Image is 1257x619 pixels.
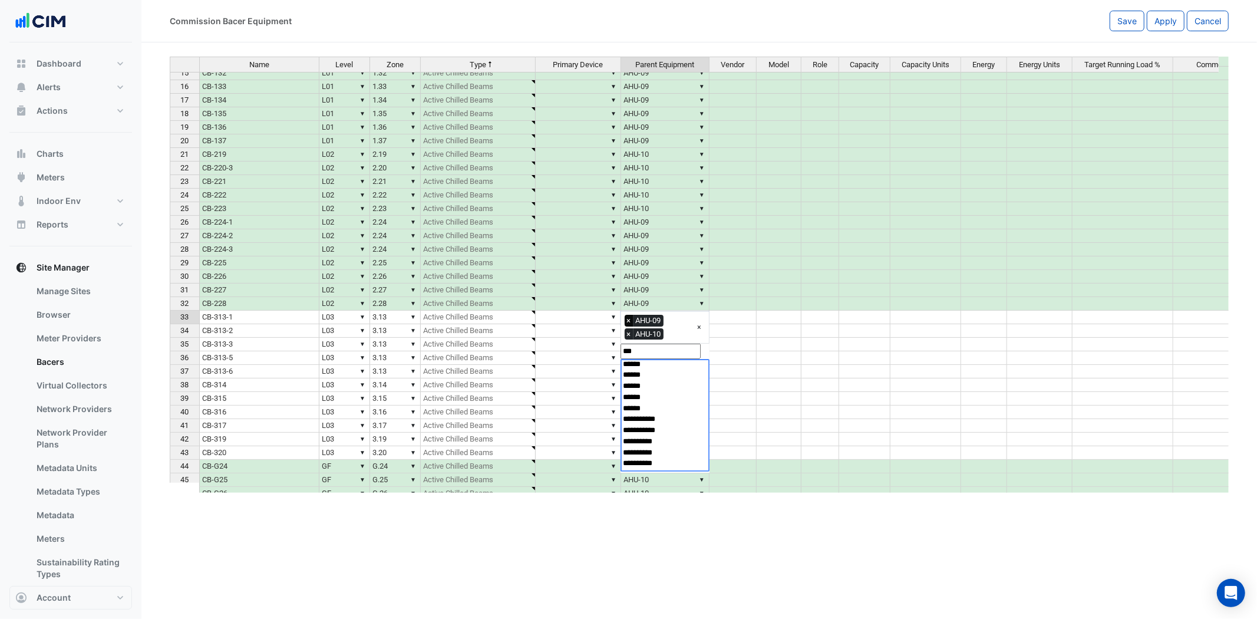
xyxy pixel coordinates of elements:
[181,245,189,253] span: 28
[370,94,421,107] td: 1.34
[319,202,370,216] td: L02
[27,397,132,421] a: Network Providers
[1196,61,1229,69] span: Comment
[421,311,536,324] td: Active Chilled Beams
[609,148,618,160] div: ▼
[370,297,421,311] td: 2.28
[358,270,367,282] div: ▼
[421,324,536,338] td: Active Chilled Beams
[9,213,132,236] button: Reports
[621,284,710,297] td: AHU-09
[609,189,618,201] div: ▼
[408,229,418,242] div: ▼
[37,262,90,274] span: Site Manager
[421,134,536,148] td: Active Chilled Beams
[370,243,421,256] td: 2.24
[370,351,421,365] td: 3.13
[199,107,319,121] td: CB-135
[408,175,418,187] div: ▼
[1019,61,1060,69] span: Energy Units
[319,446,370,460] td: L03
[27,527,132,551] a: Meters
[15,262,27,274] app-icon: Site Manager
[181,285,189,294] span: 31
[9,142,132,166] button: Charts
[370,338,421,351] td: 3.13
[181,109,189,118] span: 18
[199,365,319,378] td: CB-313-6
[37,172,65,183] span: Meters
[319,351,370,365] td: L03
[199,270,319,284] td: CB-226
[15,148,27,160] app-icon: Charts
[358,256,367,269] div: ▼
[37,81,61,93] span: Alerts
[181,150,189,159] span: 21
[37,58,81,70] span: Dashboard
[9,75,132,99] button: Alerts
[358,175,367,187] div: ▼
[621,134,710,148] td: AHU-09
[421,365,536,378] td: Active Chilled Beams
[421,419,536,433] td: Active Chilled Beams
[319,121,370,134] td: L01
[408,189,418,201] div: ▼
[470,61,486,69] span: Type
[319,162,370,175] td: L02
[336,61,354,69] span: Level
[609,121,618,133] div: ▼
[634,315,664,327] span: AHU-09
[319,487,370,501] td: GF
[609,107,618,120] div: ▼
[181,204,189,213] span: 25
[358,243,367,255] div: ▼
[358,148,367,160] div: ▼
[319,256,370,270] td: L02
[170,15,292,27] div: Commission Bacer Equipment
[697,256,707,269] div: ▼
[621,256,710,270] td: AHU-09
[609,229,618,242] div: ▼
[408,270,418,282] div: ▼
[621,229,710,243] td: AHU-09
[27,374,132,397] a: Virtual Collectors
[181,231,189,240] span: 27
[358,162,367,174] div: ▼
[370,433,421,446] td: 3.19
[609,162,618,174] div: ▼
[27,421,132,456] a: Network Provider Plans
[1117,16,1137,26] span: Save
[609,94,618,106] div: ▼
[358,284,367,296] div: ▼
[181,163,189,172] span: 22
[370,229,421,243] td: 2.24
[421,433,536,446] td: Active Chilled Beams
[319,107,370,121] td: L01
[358,134,367,147] div: ▼
[553,61,603,69] span: Primary Device
[370,324,421,338] td: 3.13
[621,270,710,284] td: AHU-09
[697,162,707,174] div: ▼
[358,297,367,309] div: ▼
[408,284,418,296] div: ▼
[370,134,421,148] td: 1.37
[199,189,319,202] td: CB-222
[15,58,27,70] app-icon: Dashboard
[199,419,319,433] td: CB-317
[358,189,367,201] div: ▼
[27,327,132,350] a: Meter Providers
[697,297,707,309] div: ▼
[697,175,707,187] div: ▼
[421,189,536,202] td: Active Chilled Beams
[358,216,367,228] div: ▼
[721,61,745,69] span: Vendor
[181,190,189,199] span: 24
[421,243,536,256] td: Active Chilled Beams
[319,460,370,473] td: GF
[319,311,370,324] td: L03
[697,270,707,282] div: ▼
[319,378,370,392] td: L03
[358,202,367,215] div: ▼
[621,80,710,94] td: AHU-09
